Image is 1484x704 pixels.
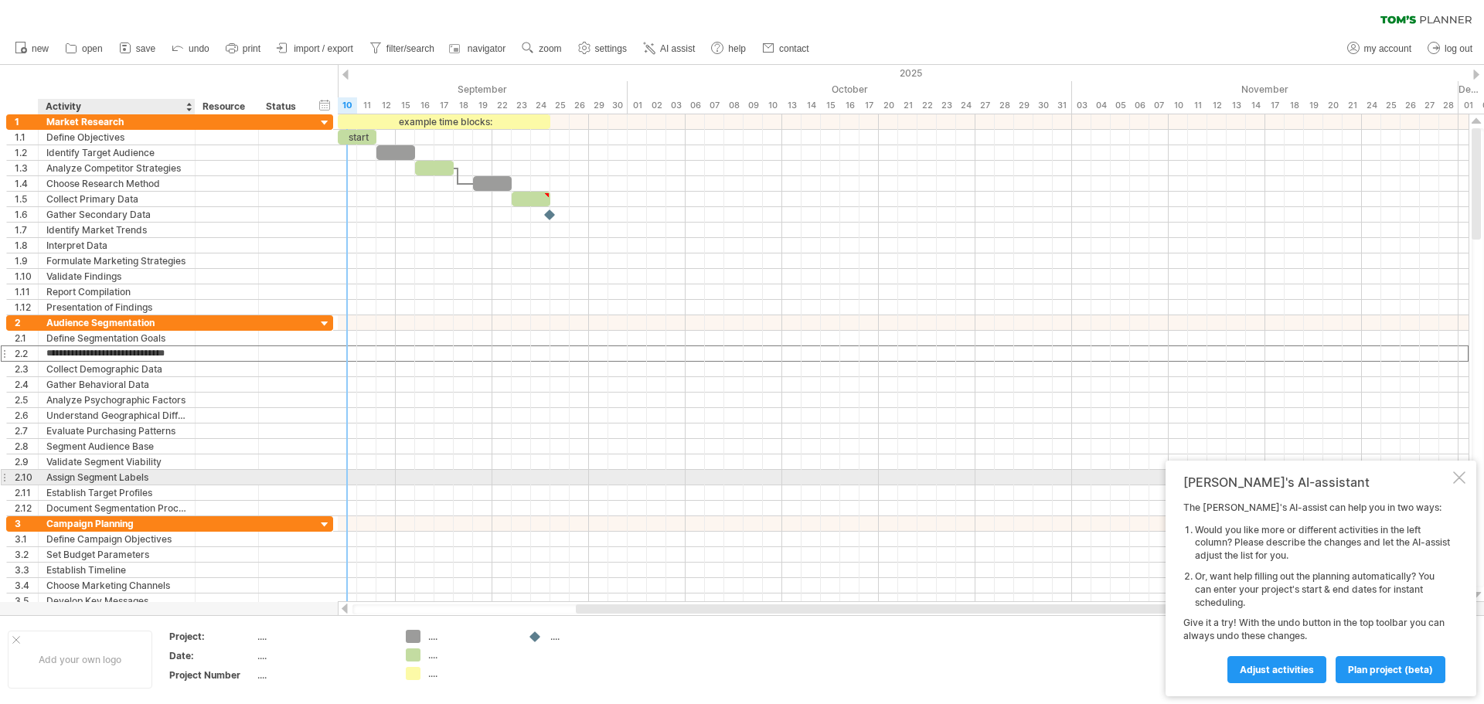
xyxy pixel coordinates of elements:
[1183,502,1450,682] div: The [PERSON_NAME]'s AI-assist can help you in two ways: Give it a try! With the undo button in th...
[744,97,763,114] div: Thursday, 9 October 2025
[46,253,187,268] div: Formulate Marketing Strategies
[1091,97,1111,114] div: Tuesday, 4 November 2025
[15,423,38,438] div: 2.7
[8,631,152,689] div: Add your own logo
[169,649,254,662] div: Date:
[46,223,187,237] div: Identify Market Trends
[1424,39,1477,59] a: log out
[46,114,187,129] div: Market Research
[46,547,187,562] div: Set Budget Parameters
[898,97,917,114] div: Tuesday, 21 October 2025
[570,97,589,114] div: Friday, 26 September 2025
[15,315,38,330] div: 2
[937,97,956,114] div: Thursday, 23 October 2025
[802,97,821,114] div: Tuesday, 14 October 2025
[1072,97,1091,114] div: Monday, 3 November 2025
[203,99,250,114] div: Resource
[15,454,38,469] div: 2.9
[608,97,628,114] div: Tuesday, 30 September 2025
[46,408,187,423] div: Understand Geographical Differences
[115,39,160,59] a: save
[15,393,38,407] div: 2.5
[1207,97,1227,114] div: Wednesday, 12 November 2025
[728,43,746,54] span: help
[1304,97,1323,114] div: Wednesday, 19 November 2025
[15,439,38,454] div: 2.8
[46,192,187,206] div: Collect Primary Data
[434,97,454,114] div: Wednesday, 17 September 2025
[257,668,387,682] div: ....
[995,97,1014,114] div: Tuesday, 28 October 2025
[879,97,898,114] div: Monday, 20 October 2025
[15,269,38,284] div: 1.10
[1445,43,1472,54] span: log out
[15,346,38,361] div: 2.2
[1362,97,1381,114] div: Monday, 24 November 2025
[169,630,254,643] div: Project:
[338,130,376,145] div: start
[366,39,439,59] a: filter/search
[821,97,840,114] div: Wednesday, 15 October 2025
[1401,97,1420,114] div: Wednesday, 26 November 2025
[46,145,187,160] div: Identify Target Audience
[589,97,608,114] div: Monday, 29 September 2025
[46,99,186,114] div: Activity
[782,97,802,114] div: Monday, 13 October 2025
[46,377,187,392] div: Gather Behavioral Data
[46,485,187,500] div: Establish Target Profiles
[61,39,107,59] a: open
[574,39,631,59] a: settings
[707,39,751,59] a: help
[46,578,187,593] div: Choose Marketing Channels
[595,43,627,54] span: settings
[46,130,187,145] div: Define Objectives
[512,97,531,114] div: Tuesday, 23 September 2025
[376,97,396,114] div: Friday, 12 September 2025
[1033,97,1053,114] div: Thursday, 30 October 2025
[1072,81,1458,97] div: November 2025
[550,97,570,114] div: Thursday, 25 September 2025
[660,43,695,54] span: AI assist
[386,43,434,54] span: filter/search
[15,284,38,299] div: 1.11
[492,97,512,114] div: Monday, 22 September 2025
[46,501,187,515] div: Document Segmentation Process
[1014,97,1033,114] div: Wednesday, 29 October 2025
[859,97,879,114] div: Friday, 17 October 2025
[46,563,187,577] div: Establish Timeline
[415,97,434,114] div: Tuesday, 16 September 2025
[1111,97,1130,114] div: Wednesday, 5 November 2025
[468,43,505,54] span: navigator
[1343,39,1416,59] a: my account
[243,43,260,54] span: print
[15,578,38,593] div: 3.4
[763,97,782,114] div: Friday, 10 October 2025
[15,207,38,222] div: 1.6
[518,39,566,59] a: zoom
[473,97,492,114] div: Friday, 19 September 2025
[294,43,353,54] span: import / export
[15,192,38,206] div: 1.5
[46,331,187,345] div: Define Segmentation Goals
[15,547,38,562] div: 3.2
[1130,97,1149,114] div: Thursday, 6 November 2025
[779,43,809,54] span: contact
[203,81,628,97] div: September 2025
[46,315,187,330] div: Audience Segmentation
[1420,97,1439,114] div: Thursday, 27 November 2025
[15,300,38,315] div: 1.12
[15,485,38,500] div: 2.11
[32,43,49,54] span: new
[1195,570,1450,609] li: Or, want help filling out the planning automatically? You can enter your project's start & end da...
[628,97,647,114] div: Wednesday, 1 October 2025
[189,43,209,54] span: undo
[15,501,38,515] div: 2.12
[15,161,38,175] div: 1.3
[15,408,38,423] div: 2.6
[1439,97,1458,114] div: Friday, 28 November 2025
[46,393,187,407] div: Analyze Psychographic Factors
[11,39,53,59] a: new
[1246,97,1265,114] div: Friday, 14 November 2025
[758,39,814,59] a: contact
[1364,43,1411,54] span: my account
